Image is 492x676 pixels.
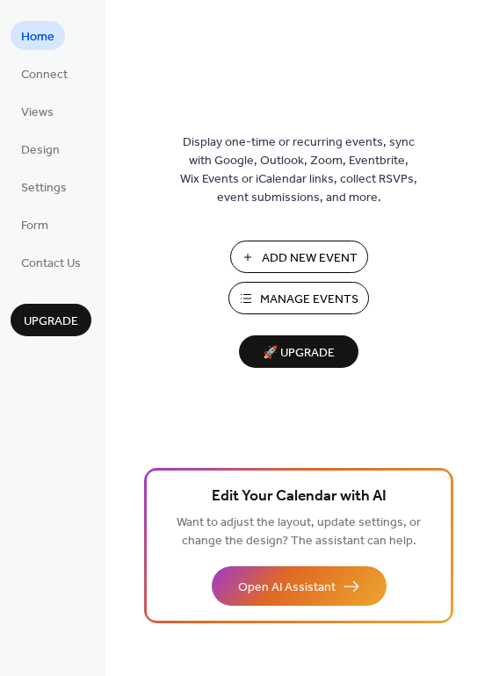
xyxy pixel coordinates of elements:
[212,485,387,509] span: Edit Your Calendar with AI
[262,249,358,268] span: Add New Event
[21,255,81,273] span: Contact Us
[24,313,78,331] span: Upgrade
[21,66,68,84] span: Connect
[239,335,358,368] button: 🚀 Upgrade
[180,133,417,207] span: Display one-time or recurring events, sync with Google, Outlook, Zoom, Eventbrite, Wix Events or ...
[21,217,48,235] span: Form
[228,282,369,314] button: Manage Events
[21,104,54,122] span: Views
[11,248,91,277] a: Contact Us
[260,291,358,309] span: Manage Events
[21,28,54,47] span: Home
[11,59,78,88] a: Connect
[11,134,70,163] a: Design
[250,342,348,365] span: 🚀 Upgrade
[177,511,421,553] span: Want to adjust the layout, update settings, or change the design? The assistant can help.
[212,566,387,606] button: Open AI Assistant
[11,97,64,126] a: Views
[11,21,65,50] a: Home
[11,172,77,201] a: Settings
[238,579,336,597] span: Open AI Assistant
[11,210,59,239] a: Form
[21,179,67,198] span: Settings
[230,241,368,273] button: Add New Event
[21,141,60,160] span: Design
[11,304,91,336] button: Upgrade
